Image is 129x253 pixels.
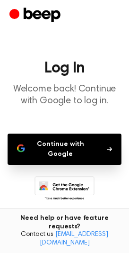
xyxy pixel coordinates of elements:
[6,231,123,247] span: Contact us
[8,83,121,107] p: Welcome back! Continue with Google to log in.
[8,61,121,76] h1: Log In
[9,6,63,25] a: Beep
[40,231,108,246] a: [EMAIL_ADDRESS][DOMAIN_NAME]
[8,134,121,165] button: Continue with Google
